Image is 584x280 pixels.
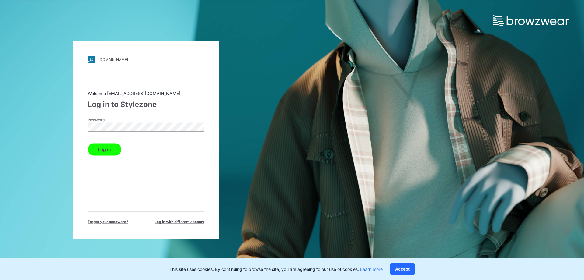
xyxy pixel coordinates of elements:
span: Forget your password? [88,219,128,224]
a: [DOMAIN_NAME] [88,56,204,63]
button: Accept [390,263,415,275]
a: Learn more [360,267,383,272]
label: Password [88,117,130,122]
span: Log in with different account [155,219,204,224]
p: This site uses cookies. By continuing to browse the site, you are agreeing to our use of cookies. [169,266,383,272]
img: svg+xml;base64,PHN2ZyB3aWR0aD0iMjgiIGhlaWdodD0iMjgiIHZpZXdCb3g9IjAgMCAyOCAyOCIgZmlsbD0ibm9uZSIgeG... [88,56,95,63]
img: browzwear-logo.73288ffb.svg [493,15,569,26]
div: Log in to Stylezone [88,99,204,110]
div: [DOMAIN_NAME] [99,57,128,62]
button: Log in [88,143,121,155]
div: Welcome [EMAIL_ADDRESS][DOMAIN_NAME] [88,90,204,96]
